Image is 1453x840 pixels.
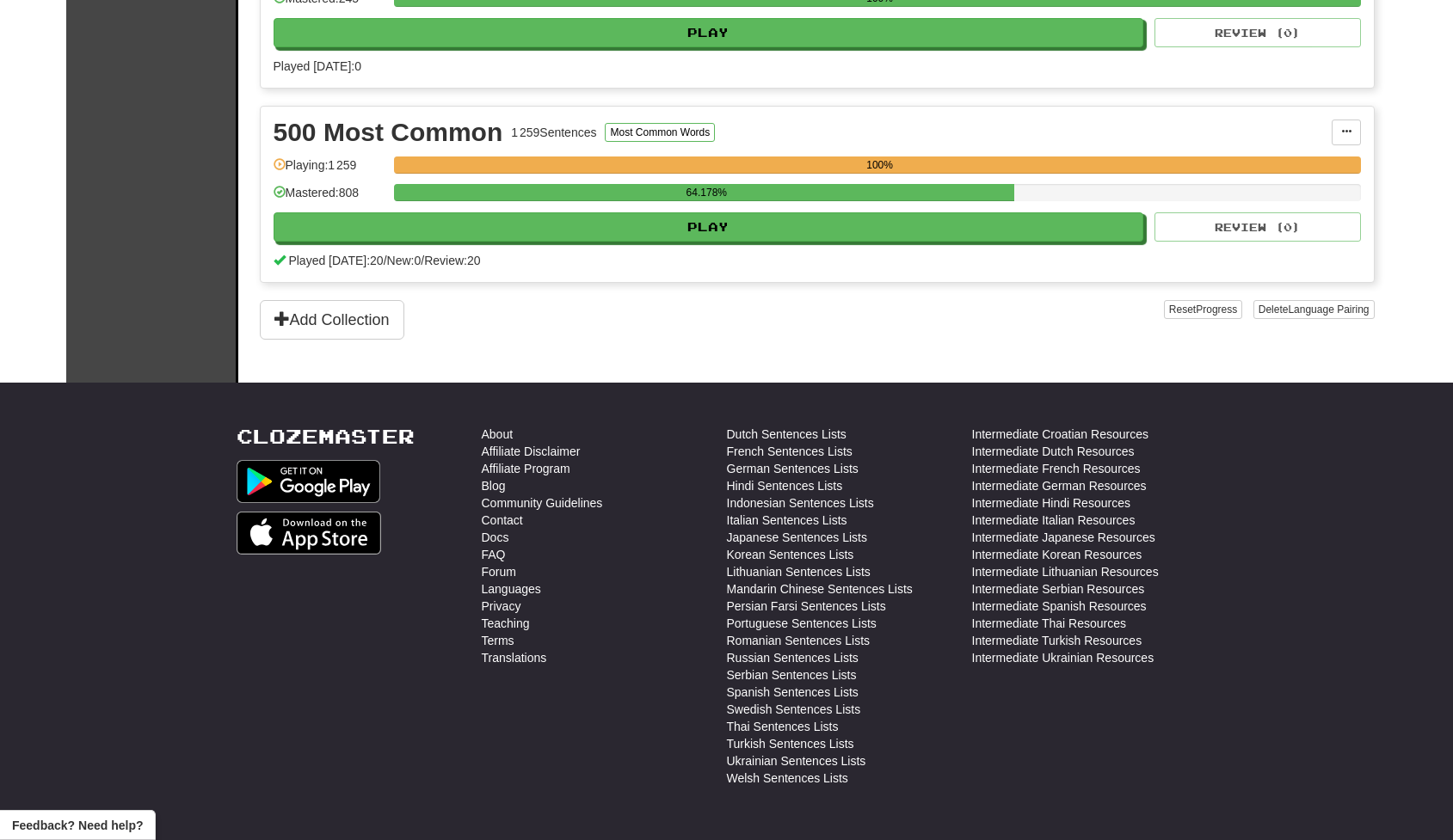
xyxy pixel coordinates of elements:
a: Hindi Sentences Lists [727,477,843,494]
button: Play [274,212,1144,242]
a: Translations [482,649,547,666]
a: Forum [482,563,516,580]
a: Welsh Sentences Lists [727,769,848,787]
a: Teaching [482,615,530,632]
a: Intermediate Italian Resources [972,512,1136,529]
a: Serbian Sentences Lists [727,666,857,684]
a: Affiliate Program [482,460,570,477]
a: Romanian Sentences Lists [727,632,871,649]
span: Language Pairing [1288,304,1369,316]
a: Languages [482,580,541,598]
a: Intermediate German Resources [972,477,1147,494]
a: Intermediate Serbian Resources [972,580,1145,598]
div: 500 Most Common [274,120,503,145]
a: Indonesian Sentences Lists [727,494,874,512]
a: Blog [482,477,506,494]
a: Intermediate Croatian Resources [972,426,1148,443]
a: French Sentences Lists [727,443,853,460]
span: / [384,254,387,267]
a: Intermediate Lithuanian Resources [972,563,1159,580]
button: Play [274,18,1144,47]
a: Lithuanian Sentences Lists [727,563,871,580]
a: About [482,426,514,443]
img: Get it on App Store [237,512,382,555]
div: Playing: 1 259 [274,156,385,185]
span: Review: 20 [424,254,480,267]
button: Add Collection [260,300,404,340]
a: Intermediate Japanese Resources [972,529,1155,546]
span: New: 0 [387,254,422,267]
a: FAQ [482,546,506,563]
a: Turkish Sentences Lists [727,735,854,752]
a: Italian Sentences Lists [727,512,847,529]
span: Open feedback widget [12,817,143,834]
a: Japanese Sentences Lists [727,529,867,546]
a: Affiliate Disclaimer [482,443,581,460]
button: ResetProgress [1164,300,1242,319]
div: Mastered: 808 [274,184,385,212]
span: Played [DATE]: 20 [288,254,383,267]
a: German Sentences Lists [727,460,859,477]
a: Intermediate Ukrainian Resources [972,649,1154,666]
a: Portuguese Sentences Lists [727,615,877,632]
a: Privacy [482,598,521,615]
a: Thai Sentences Lists [727,718,839,735]
a: Intermediate Dutch Resources [972,443,1135,460]
a: Dutch Sentences Lists [727,426,847,443]
a: Terms [482,632,514,649]
button: Review (0) [1154,18,1361,47]
span: / [421,254,424,267]
div: 64.178% [399,184,1014,201]
a: Intermediate Hindi Resources [972,494,1130,512]
a: Persian Farsi Sentences Lists [727,598,886,615]
a: Korean Sentences Lists [727,546,854,563]
img: Get it on Google Play [237,460,381,503]
a: Community Guidelines [482,494,603,512]
a: Intermediate Spanish Resources [972,598,1147,615]
a: Russian Sentences Lists [727,649,859,666]
a: Contact [482,512,523,529]
a: Intermediate French Resources [972,460,1141,477]
a: Intermediate Turkish Resources [972,632,1142,649]
button: Review (0) [1154,212,1361,242]
button: Most Common Words [605,123,715,142]
a: Intermediate Korean Resources [972,546,1142,563]
a: Clozemaster [237,426,415,447]
span: Progress [1196,304,1237,316]
a: Intermediate Thai Resources [972,615,1127,632]
a: Ukrainian Sentences Lists [727,752,866,769]
a: Swedish Sentences Lists [727,701,861,718]
button: DeleteLanguage Pairing [1253,300,1375,319]
div: 1 259 Sentences [511,124,596,141]
span: Played [DATE]: 0 [274,59,361,73]
a: Spanish Sentences Lists [727,684,859,701]
a: Mandarin Chinese Sentences Lists [727,580,913,598]
a: Docs [482,529,509,546]
div: 100% [399,156,1361,174]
